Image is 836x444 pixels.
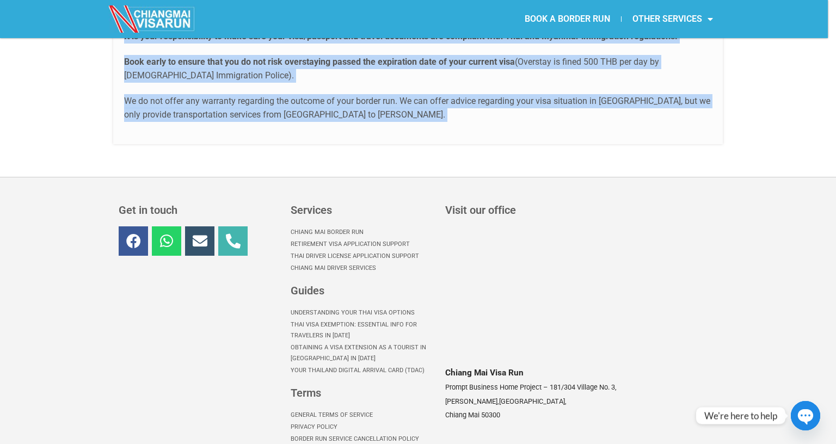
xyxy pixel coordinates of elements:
[119,205,280,215] h3: Get in touch
[291,409,434,421] a: General Terms of Service
[622,7,724,32] a: OTHER SERVICES
[291,387,434,398] h3: Terms
[414,7,724,32] nav: Menu
[291,262,434,274] a: Chiang Mai Driver Services
[291,226,434,238] a: Chiang Mai Border Run
[291,250,434,262] a: Thai Driver License Application Support
[445,397,567,420] span: [GEOGRAPHIC_DATA], Chiang Mai 50300
[445,383,548,391] span: Prompt Business Home Project –
[445,205,716,215] h3: Visit our office
[291,307,434,319] a: Understanding Your Thai Visa options
[124,57,515,67] b: Book early to ensure that you do not risk overstaying passed the expiration date of your current ...
[291,238,434,250] a: Retirement Visa Application Support
[291,285,434,296] h3: Guides
[445,368,524,378] span: Chiang Mai Visa Run
[291,307,434,377] nav: Menu
[291,205,434,215] h3: Services
[291,319,434,342] a: Thai Visa Exemption: Essential Info for Travelers in [DATE]
[445,383,617,405] span: 181/304 Village No. 3, [PERSON_NAME],
[291,365,434,377] a: Your Thailand Digital Arrival Card (TDAC)
[291,421,434,433] a: Privacy Policy
[291,226,434,274] nav: Menu
[124,94,712,122] p: We do not offer any warranty regarding the outcome of your border run. We can offer advice regard...
[291,342,434,365] a: Obtaining a Visa Extension as a Tourist in [GEOGRAPHIC_DATA] in [DATE]
[514,7,621,32] a: BOOK A BORDER RUN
